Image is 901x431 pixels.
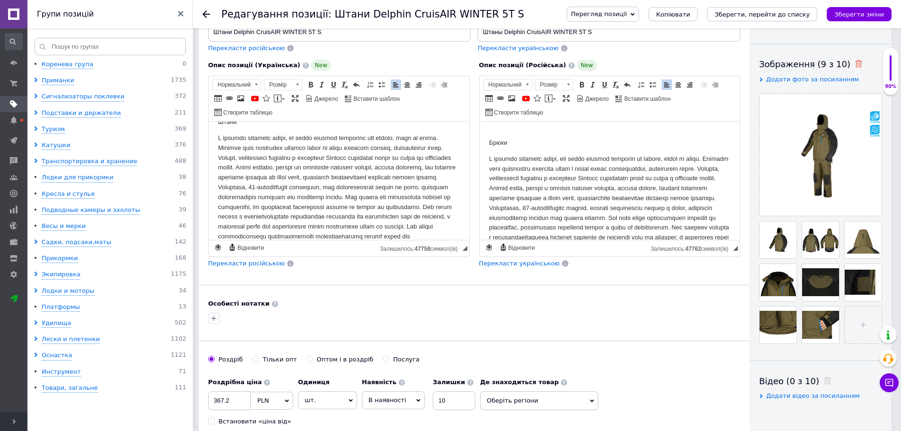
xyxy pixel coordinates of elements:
span: Нормальний [213,79,252,90]
b: Наявність [362,378,396,386]
div: Повернутися назад [202,10,210,18]
div: Роздріб [219,355,243,364]
span: 76 [178,190,186,199]
button: Зберегти, перейти до списку [707,7,817,21]
div: Приманки [42,76,74,85]
span: 71 [178,368,186,377]
span: Опис позиції (Українська) [208,62,300,69]
div: 90% Якість заповнення [883,47,899,95]
span: 34 [178,287,186,296]
span: 47762 [685,246,701,252]
span: 502 [175,319,186,328]
span: 168 [175,254,186,263]
a: По лівому краю [391,79,401,90]
div: Прикормки [42,254,78,263]
a: Вставити повідомлення [543,93,557,104]
span: New [311,60,331,71]
a: Вставити/видалити нумерований список [636,79,647,90]
a: Розмір [535,79,573,90]
span: Потягніть для зміни розмірів [463,246,467,251]
a: По лівому краю [662,79,672,90]
button: Чат з покупцем [880,373,899,392]
a: Нормальний [212,79,261,90]
a: Максимізувати [290,93,300,104]
span: 46 [178,222,186,231]
div: Экипировка [42,270,80,279]
span: 1175 [171,270,186,279]
a: Зробити резервну копію зараз [484,242,494,253]
span: 1121 [171,351,186,360]
div: Сигнализаторы поклевки [42,92,124,101]
input: - [433,391,475,410]
span: 376 [175,141,186,150]
span: PLN [257,397,269,404]
div: Транспортировка и хранение [42,157,137,166]
span: Додати відео за посиланням [766,392,860,399]
a: Зображення [507,93,517,104]
div: Инструмент [42,368,81,377]
p: Брюки [9,17,251,26]
span: 142 [175,238,186,247]
span: Розмір [264,79,293,90]
div: Садки, подсаки,маты [42,238,111,247]
h1: Редагування позиції: Штани Delphin CruisAIR WINTER 5T S [221,9,524,20]
div: Лески и плетенки [42,335,100,344]
span: 1735 [171,76,186,85]
input: Пошук по групах [35,38,186,55]
a: Створити таблицю [484,107,545,117]
span: 111 [175,384,186,393]
span: Додати фото за посиланням [766,76,859,83]
button: Зберегти зміни [827,7,892,21]
a: Повернути (Ctrl+Z) [351,79,361,90]
a: Зменшити відступ [428,79,438,90]
input: 0 [208,391,251,410]
a: Зробити резервну копію зараз [213,242,223,253]
span: Вставити шаблон [623,95,671,103]
a: Розмір [264,79,302,90]
div: Оптом і в роздріб [317,355,374,364]
div: Встановити «ціна від» [219,417,291,426]
a: Зменшити відступ [699,79,709,90]
iframe: Редактор, 27C7F9AB-C28E-43B2-96B2-780470F19263 [209,122,469,240]
div: 90% [883,83,898,90]
span: Перегляд позиції [571,10,627,18]
a: Вставити шаблон [343,93,402,104]
div: Товари, загальне [42,384,98,393]
a: По центру [402,79,412,90]
button: Копіювати [648,7,698,21]
a: Вставити/видалити маркований список [647,79,658,90]
input: Наприклад, H&M жіноча сукня зелена 38 розмір вечірня максі з блискітками [478,23,740,42]
div: Весы и мерки [42,222,86,231]
span: Джерело [313,95,338,103]
span: 39 [178,206,186,215]
span: 13 [178,303,186,312]
a: Таблиця [484,93,494,104]
span: Створити таблицю [222,109,272,117]
a: Видалити форматування [340,79,350,90]
div: Удилища [42,319,71,328]
span: Перекласти російською [208,260,285,267]
div: Подводные камеры и эхолоты [42,206,140,215]
a: Зображення [236,93,246,104]
a: Додати відео з YouTube [521,93,531,104]
a: Джерело [575,93,611,104]
iframe: Редактор, F59E66A1-D3ED-471B-8306-3A92509B0F9E [480,122,740,240]
span: Потягніть для зміни розмірів [733,246,738,251]
b: Де знаходиться товар [480,378,559,386]
a: Видалити форматування [611,79,621,90]
span: 488 [175,157,186,166]
a: Вставити/Редагувати посилання (Ctrl+L) [495,93,506,104]
span: 211 [175,109,186,118]
div: Подставки и держатели [42,109,121,118]
b: Залишки [433,378,465,386]
span: 369 [175,125,186,134]
span: Перекласти українською [478,44,559,52]
a: Вставити/видалити нумерований список [365,79,376,90]
span: New [577,60,597,71]
span: 372 [175,92,186,101]
span: Опис позиції (Російська) [479,62,566,69]
span: Оберіть регіони [480,391,598,410]
div: Катушки [42,141,70,150]
span: Відео (0 з 10) [759,376,819,386]
b: Одиниця [298,378,330,386]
